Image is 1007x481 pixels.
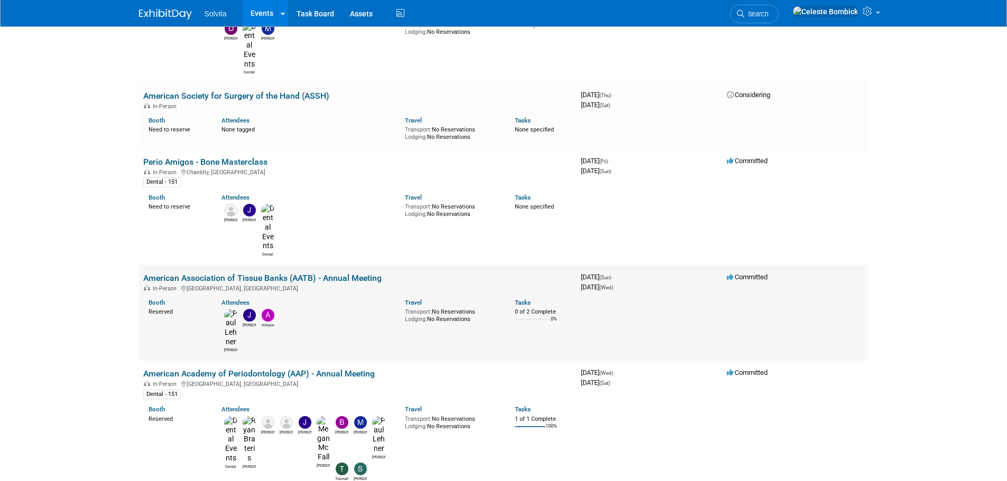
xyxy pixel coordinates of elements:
span: None specified [515,203,554,210]
span: [DATE] [581,91,614,99]
div: Reserved [149,306,206,316]
div: Aireyon Guy [261,322,274,328]
img: Matthew Burns [262,22,274,35]
a: Tasks [515,117,531,124]
div: [GEOGRAPHIC_DATA], [GEOGRAPHIC_DATA] [143,284,572,292]
img: ExhibitDay [139,9,192,20]
a: Tasks [515,405,531,413]
span: Lodging: [405,316,427,323]
img: Lisa Stratton [280,416,293,429]
a: Attendees [221,117,250,124]
span: (Sat) [599,102,610,108]
img: Megan McFall [317,416,330,462]
span: [DATE] [581,273,614,281]
span: [DATE] [581,283,613,291]
img: Brandon Woods [336,416,348,429]
div: Need to reserve [149,201,206,211]
span: None specified [515,126,554,133]
img: In-Person Event [144,285,150,290]
div: Dental Events [243,69,256,75]
span: In-Person [153,103,180,110]
span: Solvita [205,10,227,18]
a: Tasks [515,194,531,201]
span: Considering [727,91,770,99]
span: Transport: [405,126,432,133]
div: Jeremy Wofford [243,322,256,328]
div: No Reservations No Reservations [405,124,499,140]
span: Lodging: [405,423,427,430]
div: No Reservations No Reservations [405,20,499,36]
a: Attendees [221,299,250,306]
span: [DATE] [581,101,610,109]
td: 0% [551,316,557,331]
a: Travel [405,405,422,413]
a: American Association of Tissue Banks (AATB) - Annual Meeting [143,273,382,283]
img: Ron Mercier [262,416,274,429]
span: Committed [727,369,768,376]
span: [DATE] [581,369,616,376]
a: Tasks [515,299,531,306]
img: Kandace Gammon [225,204,237,216]
span: (Wed) [599,370,613,376]
span: - [609,157,611,165]
a: American Society for Surgery of the Hand (ASSH) [143,91,329,101]
a: Booth [149,405,165,413]
img: Jeremy Northcutt [299,416,311,429]
div: No Reservations No Reservations [405,413,499,430]
img: Paul Lehner [224,309,237,346]
img: Celeste Bombick [792,6,858,17]
div: No Reservations No Reservations [405,306,499,323]
div: Matthew Burns [261,35,274,41]
span: Lodging: [405,29,427,35]
td: 100% [546,423,557,438]
img: Ryan Brateris [243,416,256,463]
span: Search [744,10,769,18]
span: Committed [727,157,768,165]
span: Transport: [405,416,432,422]
div: Brandon Woods [335,429,348,435]
img: In-Person Event [144,381,150,386]
div: Ryan Brateris [243,463,256,469]
a: Perio Amigos - Bone Masterclass [143,157,267,167]
div: Matthew Burns [354,429,367,435]
span: - [613,91,614,99]
div: Jeremy Northcutt [298,429,311,435]
a: Booth [149,299,165,306]
span: (Fri) [599,158,608,164]
a: Attendees [221,194,250,201]
span: [DATE] [581,167,611,175]
span: - [613,273,614,281]
img: Dental Events [243,22,256,69]
span: Lodging: [405,211,427,218]
span: (Sun) [599,168,611,174]
div: Ron Mercier [261,429,274,435]
span: In-Person [153,285,180,292]
div: Dental - 151 [143,177,181,187]
span: (Sun) [599,275,611,280]
span: (Thu) [599,92,611,98]
div: Lisa Stratton [280,429,293,435]
a: Booth [149,117,165,124]
img: Jeremy Northcutt [243,204,256,216]
span: [DATE] [581,379,610,386]
img: In-Person Event [144,169,150,174]
span: Transport: [405,308,432,315]
span: Transport: [405,203,432,210]
img: Dental Events [261,204,274,251]
img: In-Person Event [144,103,150,108]
span: In-Person [153,381,180,388]
div: David Busenhart [224,35,237,41]
div: Dental Events [261,251,274,257]
div: None tagged [221,124,397,134]
div: [GEOGRAPHIC_DATA], [GEOGRAPHIC_DATA] [143,379,572,388]
a: American Academy of Periodontology (AAP) - Annual Meeting [143,369,375,379]
div: Chantilly, [GEOGRAPHIC_DATA] [143,167,572,176]
img: David Busenhart [225,22,237,35]
span: [DATE] [581,157,611,165]
span: None specified [515,22,554,29]
div: Paul Lehner [372,454,385,460]
div: No Reservations No Reservations [405,201,499,218]
img: Dental Events [224,416,237,463]
a: Travel [405,299,422,306]
span: (Wed) [599,285,613,290]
